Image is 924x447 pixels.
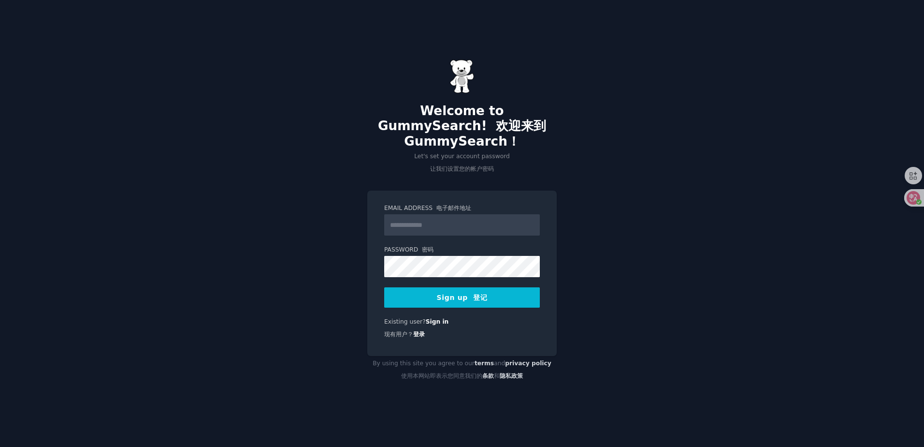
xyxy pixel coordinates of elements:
[384,331,413,338] span: 现有用户？
[430,165,494,172] font: 让我们设置您的帐户密码
[384,204,540,213] label: Email Address
[384,246,540,254] label: Password
[367,104,557,149] h2: Welcome to GummySearch!
[401,372,523,379] font: 使用本网站即表示您同意我们的 和
[426,318,449,325] a: Sign in
[367,356,557,387] div: By using this site you agree to our and
[384,287,540,308] button: Sign up 登记
[367,152,557,177] p: Let's set your account password
[384,318,426,325] span: Existing user?
[505,360,551,367] a: privacy policy
[475,360,494,367] a: terms
[436,205,471,211] font: 电子邮件地址
[404,119,546,149] font: 欢迎来到 GummySearch！
[422,246,433,253] font: 密码
[450,60,474,93] img: Gummy Bear
[473,294,487,301] font: 登记
[500,372,523,379] a: 隐私政策
[413,331,425,338] a: 登录
[482,372,494,379] a: 条款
